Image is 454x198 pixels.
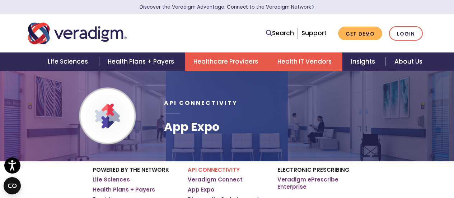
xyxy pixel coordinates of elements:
a: Insights [342,52,386,71]
a: Health Plans + Payers [93,186,155,193]
a: App Expo [188,186,214,193]
a: Veradigm Connect [188,176,243,183]
h1: App Expo [164,120,238,134]
a: Support [301,29,327,37]
a: Discover the Veradigm Advantage: Connect to the Veradigm NetworkLearn More [140,4,314,10]
button: Open CMP widget [4,177,21,194]
span: API Connectivity [164,99,238,107]
a: Get Demo [338,27,382,41]
a: Search [266,28,294,38]
a: Life Sciences [39,52,99,71]
a: Veradigm ePrescribe Enterprise [277,176,362,190]
span: Learn More [311,4,314,10]
iframe: Drift Chat Widget [418,162,445,189]
a: Healthcare Providers [185,52,269,71]
a: Health Plans + Payers [99,52,185,71]
a: About Us [386,52,431,71]
a: Login [389,26,423,41]
a: Life Sciences [93,176,130,183]
a: Health IT Vendors [269,52,342,71]
img: Veradigm logo [28,22,127,45]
